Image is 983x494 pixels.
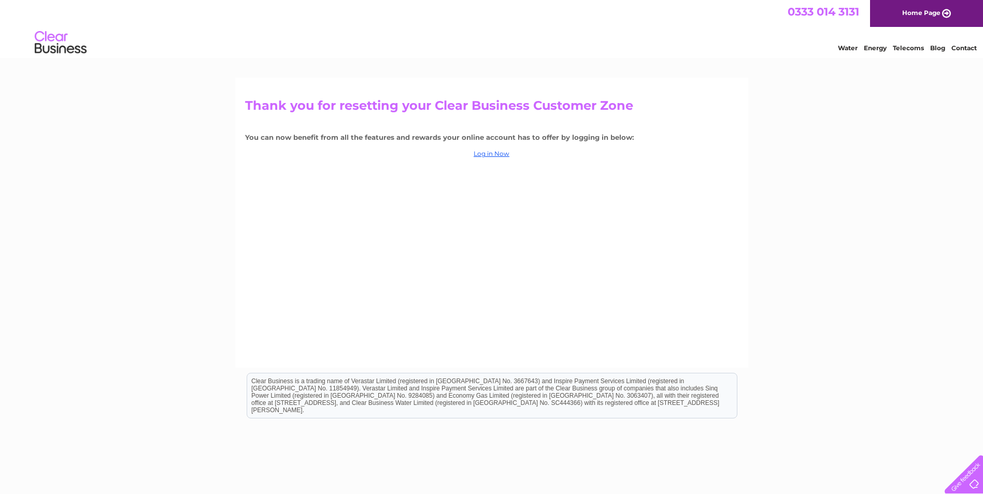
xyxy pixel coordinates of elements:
[245,134,738,141] h4: You can now benefit from all the features and rewards your online account has to offer by logging...
[245,98,738,118] h2: Thank you for resetting your Clear Business Customer Zone
[930,44,945,52] a: Blog
[838,44,858,52] a: Water
[788,5,859,18] a: 0333 014 3131
[474,150,509,157] a: Log in Now
[864,44,887,52] a: Energy
[34,27,87,59] img: logo.png
[951,44,977,52] a: Contact
[893,44,924,52] a: Telecoms
[247,6,737,50] div: Clear Business is a trading name of Verastar Limited (registered in [GEOGRAPHIC_DATA] No. 3667643...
